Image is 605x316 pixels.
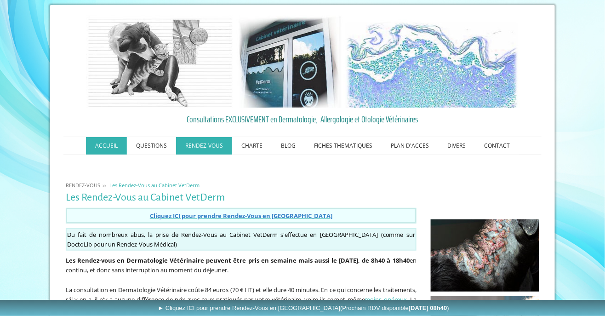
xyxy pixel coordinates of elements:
[66,192,417,203] h1: Les Rendez-Vous au Cabinet VetDerm
[127,137,176,155] a: QUESTIONS
[86,137,127,155] a: ACCUEIL
[66,286,325,294] span: La consultation en Dermatologie Vétérinaire coûte 84 euros (70 € HT) et elle dure 40 minutes. E
[232,137,272,155] a: CHARTE
[340,305,449,311] span: (Prochain RDV disponible )
[107,182,202,189] a: Les Rendez-Vous au Cabinet VetDerm
[109,182,200,189] span: Les Rendez-Vous au Cabinet VetDerm
[67,230,404,239] span: Du fait de nombreux abus, la prise de Rendez-Vous au Cabinet VetDerm s'effectue en [GEOGRAPHIC_DA...
[365,295,407,304] a: moins onéreux
[438,137,475,155] a: DIVERS
[67,230,415,249] span: sur DoctoLib pour un Rendez-Vous Médical)
[66,112,539,126] a: Consultations EXCLUSIVEMENT en Dermatologie, Allergologie et Otologie Vétérinaires
[150,211,332,220] a: Cliquez ICI pour prendre Rendez-Vous en [GEOGRAPHIC_DATA]
[66,182,100,189] span: RENDEZ-VOUS
[409,305,447,311] b: [DATE] 08h40
[382,137,438,155] a: PLAN D'ACCES
[63,182,103,189] a: RENDEZ-VOUS
[475,137,519,155] a: CONTACT
[66,256,410,264] strong: Les Rendez-vous en Dermatologie Vétérinaire peuvent être pris en semaine mais aussi le [DATE], de...
[96,295,365,304] span: l n'y a aucune différence de prix avec ceux pratiqués par votre vétérinaire, voire ils seront même
[176,137,232,155] a: RENDEZ-VOUS
[272,137,305,155] a: BLOG
[158,305,449,311] span: ► Cliquez ICI pour prendre Rendez-Vous en [GEOGRAPHIC_DATA]
[66,256,417,275] span: en continu, et donc sans interruption au moment du déjeuner.
[305,137,382,155] a: FICHES THEMATIQUES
